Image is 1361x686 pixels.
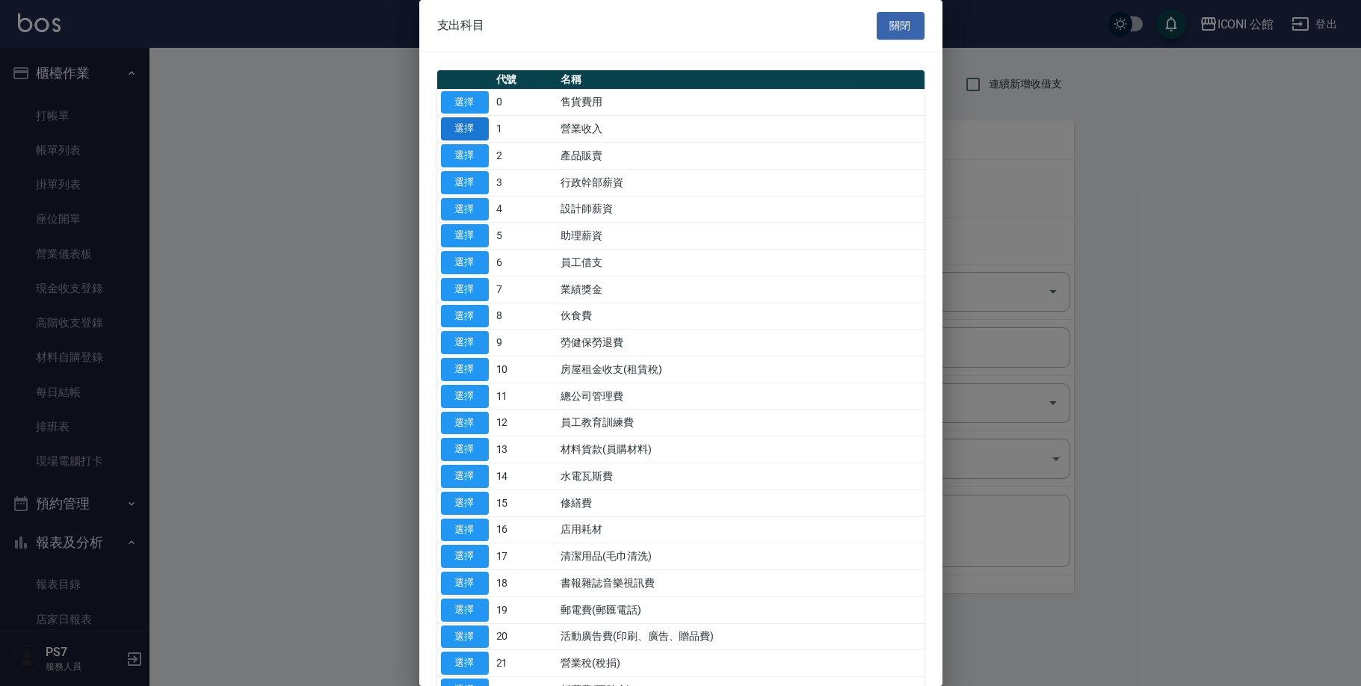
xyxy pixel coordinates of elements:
[441,117,489,140] button: 選擇
[557,650,924,677] td: 營業稅(稅捐)
[441,358,489,381] button: 選擇
[493,89,558,116] td: 0
[441,198,489,221] button: 選擇
[441,652,489,675] button: 選擇
[441,251,489,274] button: 選擇
[493,543,558,570] td: 17
[441,385,489,408] button: 選擇
[557,70,924,90] th: 名稱
[557,596,924,623] td: 郵電費(郵匯電話)
[493,169,558,196] td: 3
[557,330,924,356] td: 勞健保勞退費
[441,144,489,167] button: 選擇
[493,383,558,410] td: 11
[493,70,558,90] th: 代號
[557,276,924,303] td: 業績獎金
[441,599,489,622] button: 選擇
[493,623,558,650] td: 20
[441,572,489,595] button: 選擇
[441,278,489,301] button: 選擇
[877,12,925,40] button: 關閉
[557,623,924,650] td: 活動廣告費(印刷、廣告、贈品費)
[441,91,489,114] button: 選擇
[493,303,558,330] td: 8
[493,143,558,170] td: 2
[441,171,489,194] button: 選擇
[493,356,558,383] td: 10
[557,436,924,463] td: 材料貨款(員購材料)
[493,330,558,356] td: 9
[493,410,558,436] td: 12
[557,356,924,383] td: 房屋租金收支(租賃稅)
[441,331,489,354] button: 選擇
[493,650,558,677] td: 21
[493,596,558,623] td: 19
[557,516,924,543] td: 店用耗材
[557,489,924,516] td: 修繕費
[441,224,489,247] button: 選擇
[441,519,489,542] button: 選擇
[493,276,558,303] td: 7
[493,516,558,543] td: 16
[557,383,924,410] td: 總公司管理費
[557,543,924,570] td: 清潔用品(毛巾清洗)
[557,303,924,330] td: 伙食費
[493,223,558,250] td: 5
[557,116,924,143] td: 營業收入
[493,116,558,143] td: 1
[441,465,489,488] button: 選擇
[441,438,489,461] button: 選擇
[557,196,924,223] td: 設計師薪資
[437,18,485,33] span: 支出科目
[557,169,924,196] td: 行政幹部薪資
[557,570,924,597] td: 書報雜誌音樂視訊費
[557,223,924,250] td: 助理薪資
[441,492,489,515] button: 選擇
[441,412,489,435] button: 選擇
[493,196,558,223] td: 4
[493,570,558,597] td: 18
[441,305,489,328] button: 選擇
[557,410,924,436] td: 員工教育訓練費
[557,143,924,170] td: 產品販賣
[557,89,924,116] td: 售貨費用
[493,463,558,490] td: 14
[441,545,489,568] button: 選擇
[493,489,558,516] td: 15
[557,250,924,276] td: 員工借支
[557,463,924,490] td: 水電瓦斯費
[493,250,558,276] td: 6
[441,625,489,649] button: 選擇
[493,436,558,463] td: 13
